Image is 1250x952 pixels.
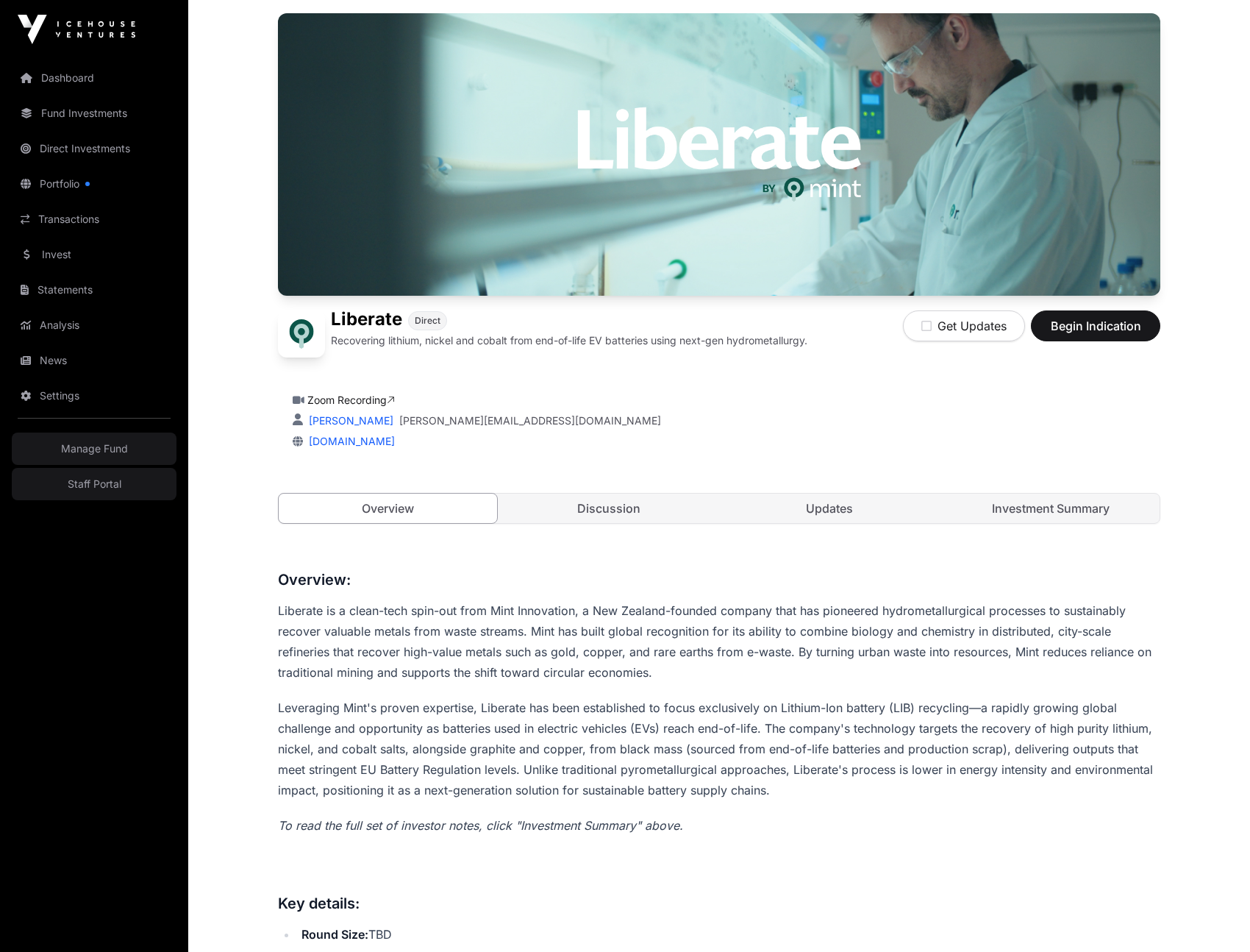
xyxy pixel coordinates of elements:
p: Leveraging Mint's proven expertise, Liberate has been established to focus exclusively on Lithium... [278,697,1160,800]
a: Updates [721,494,939,523]
a: [PERSON_NAME] [306,414,393,427]
nav: Tabs [279,494,1160,523]
img: Liberate [278,13,1160,296]
a: Staff Portal [12,468,176,500]
a: Investment Summary [942,494,1160,523]
h3: Key details: [278,892,1160,915]
a: Dashboard [12,62,176,94]
a: Discussion [500,494,718,523]
a: Settings [12,380,176,412]
span: Begin Indication [1049,317,1142,335]
p: Liberate is a clean-tech spin-out from Mint Innovation, a New Zealand-founded company that has pi... [278,600,1160,683]
span: Direct [415,315,440,327]
a: Direct Investments [12,132,176,165]
iframe: Chat Widget [1176,881,1250,952]
a: Zoom Recording [307,394,395,406]
button: Begin Indication [1031,310,1160,341]
a: Analysis [12,309,176,341]
a: [DOMAIN_NAME] [303,435,395,447]
a: Statements [12,274,176,306]
a: Fund Investments [12,97,176,129]
a: Overview [278,493,498,524]
h3: Overview: [278,568,1160,592]
img: Icehouse Ventures Logo [18,15,135,44]
a: Begin Indication [1031,325,1160,340]
a: Portfolio [12,168,176,200]
em: To read the full set of investor notes, click "Investment Summary" above. [278,818,683,833]
button: Get Updates [903,310,1025,341]
a: [PERSON_NAME][EMAIL_ADDRESS][DOMAIN_NAME] [399,413,661,428]
a: Transactions [12,203,176,235]
li: TBD [297,924,1160,945]
p: Recovering lithium, nickel and cobalt from end-of-life EV batteries using next-gen hydrometallurgy. [331,333,807,348]
a: News [12,344,176,377]
strong: Round Size: [301,927,368,942]
a: Invest [12,238,176,271]
img: Liberate [278,310,325,358]
a: Manage Fund [12,433,176,465]
h1: Liberate [331,310,402,330]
